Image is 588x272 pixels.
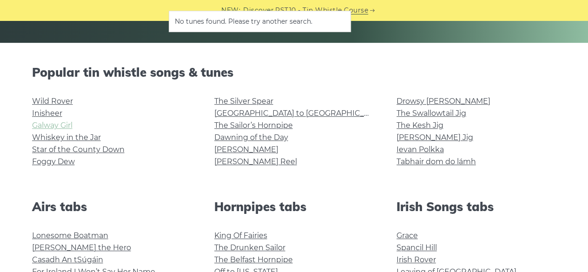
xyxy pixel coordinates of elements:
[214,243,285,252] a: The Drunken Sailor
[214,231,267,240] a: King Of Fairies
[32,133,101,142] a: Whiskey in the Jar
[32,255,103,264] a: Casadh An tSúgáin
[396,145,444,154] a: Ievan Polkka
[32,65,556,80] h2: Popular tin whistle songs & tunes
[396,231,418,240] a: Grace
[221,5,240,16] span: NEW:
[396,133,473,142] a: [PERSON_NAME] Jig
[396,243,437,252] a: Spancil Hill
[396,255,436,264] a: Irish Rover
[175,16,345,27] li: No tunes found. Please try another search.
[32,243,131,252] a: [PERSON_NAME] the Hero
[32,199,192,214] h2: Airs tabs
[32,145,125,154] a: Star of the County Down
[275,5,368,16] a: PST10 - Tin Whistle Course
[214,145,278,154] a: [PERSON_NAME]
[32,231,108,240] a: Lonesome Boatman
[32,121,73,130] a: Galway Girl
[396,109,466,118] a: The Swallowtail Jig
[214,121,293,130] a: The Sailor’s Hornpipe
[396,199,556,214] h2: Irish Songs tabs
[32,109,62,118] a: Inisheer
[396,157,476,166] a: Tabhair dom do lámh
[214,255,293,264] a: The Belfast Hornpipe
[214,199,374,214] h2: Hornpipes tabs
[396,121,443,130] a: The Kesh Jig
[396,97,490,106] a: Drowsy [PERSON_NAME]
[214,109,386,118] a: [GEOGRAPHIC_DATA] to [GEOGRAPHIC_DATA]
[243,5,274,16] span: Discover
[214,157,297,166] a: [PERSON_NAME] Reel
[214,133,288,142] a: Dawning of the Day
[32,157,75,166] a: Foggy Dew
[214,97,273,106] a: The Silver Spear
[32,97,73,106] a: Wild Rover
